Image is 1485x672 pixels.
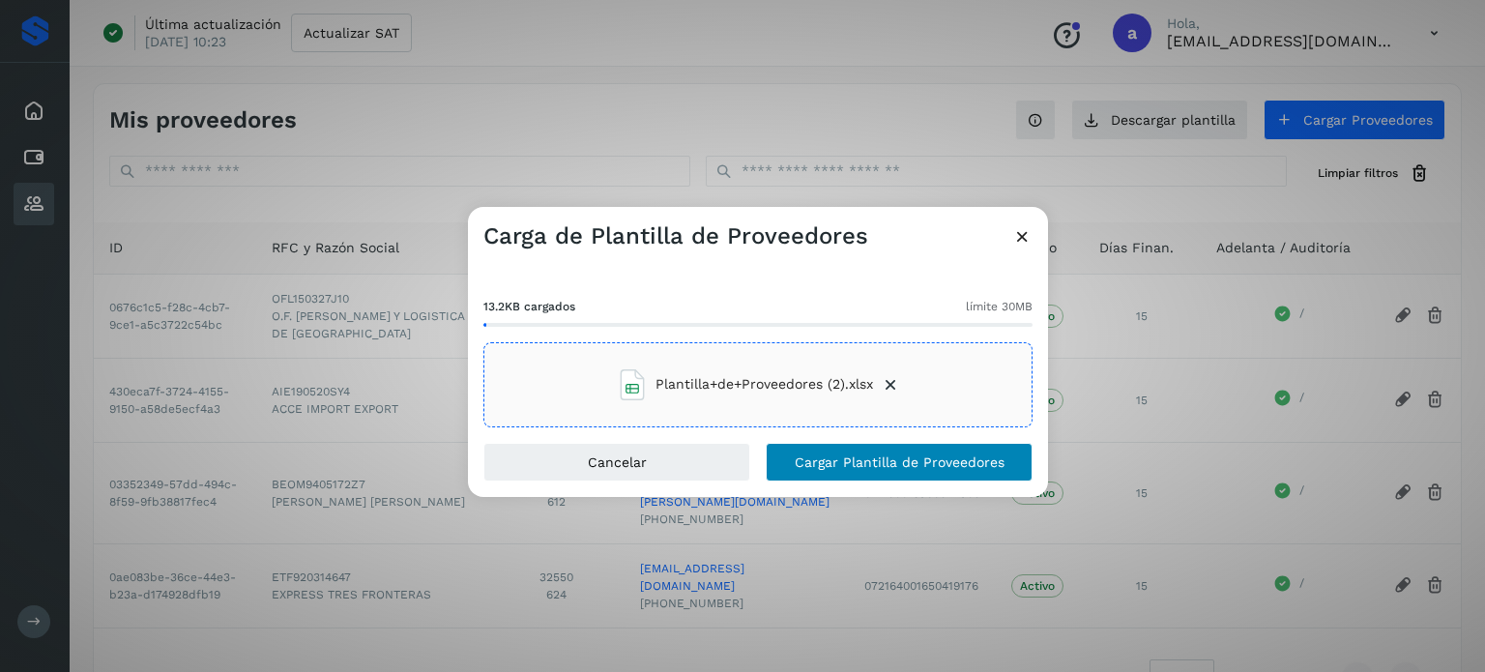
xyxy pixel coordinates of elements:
span: 13.2KB cargados [483,298,575,315]
span: Plantilla+de+Proveedores (2).xlsx [655,374,873,394]
span: Cancelar [588,455,647,469]
span: límite 30MB [966,298,1033,315]
button: Cargar Plantilla de Proveedores [766,443,1033,482]
button: Cancelar [483,443,750,482]
span: Cargar Plantilla de Proveedores [795,455,1005,469]
h3: Carga de Plantilla de Proveedores [483,222,868,250]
